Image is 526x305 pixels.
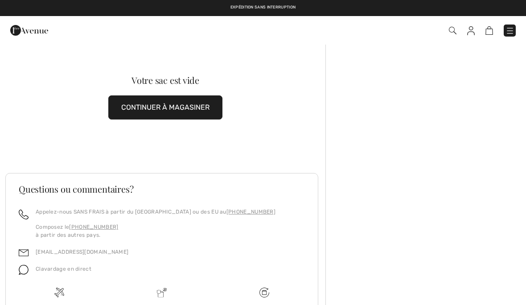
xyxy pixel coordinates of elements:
[226,209,275,215] a: [PHONE_NUMBER]
[449,27,456,34] img: Recherche
[108,95,222,120] button: CONTINUER À MAGASINER
[19,265,29,275] img: chat
[36,266,91,272] span: Clavardage en direct
[69,224,118,230] a: [PHONE_NUMBER]
[36,208,275,216] p: Appelez-nous SANS FRAIS à partir du [GEOGRAPHIC_DATA] ou des EU au
[54,288,64,297] img: Livraison gratuite dès 99$
[259,288,269,297] img: Livraison gratuite dès 99$
[19,248,29,258] img: email
[36,249,128,255] a: [EMAIL_ADDRESS][DOMAIN_NAME]
[19,210,29,219] img: call
[485,26,493,35] img: Panier d'achat
[10,21,48,39] img: 1ère Avenue
[10,25,48,34] a: 1ère Avenue
[157,288,167,297] img: Livraison promise sans frais de dédouanement surprise&nbsp;!
[36,223,275,239] p: Composez le à partir des autres pays.
[21,76,309,85] div: Votre sac est vide
[505,26,514,35] img: Menu
[467,26,475,35] img: Mes infos
[19,185,305,194] h3: Questions ou commentaires?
